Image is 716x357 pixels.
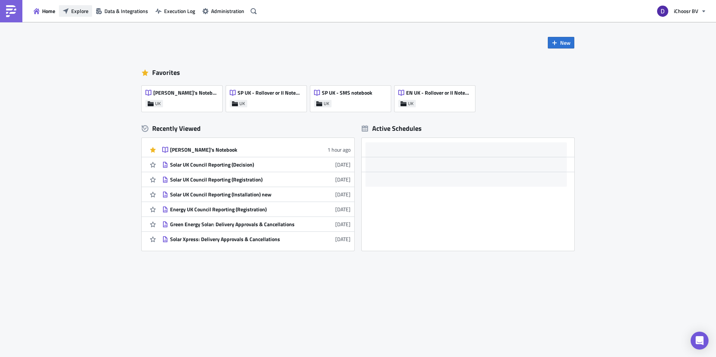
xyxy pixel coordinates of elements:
div: Favorites [142,67,574,78]
div: Energy UK Council Reporting (Registration) [170,206,301,213]
span: New [560,39,571,47]
div: [PERSON_NAME]'s Notebook [170,146,301,153]
time: 2025-09-02T09:36:18Z [335,176,351,183]
span: Explore [71,7,88,15]
a: Solar UK Council Reporting (Decision)[DATE] [162,157,351,172]
a: [PERSON_NAME]'s Notebook1 hour ago [162,142,351,157]
span: UK [324,101,329,107]
button: New [548,37,574,48]
a: Solar UK Council Reporting (Registration)[DATE] [162,172,351,187]
span: [PERSON_NAME]'s Notebook [153,89,218,96]
div: Solar Xpress: Delivery Approvals & Cancellations [170,236,301,243]
span: SP UK - Rollover or II Notebook [238,89,302,96]
a: SP UK - Rollover or II NotebookUK [226,82,310,112]
span: UK [155,101,161,107]
span: iChoosr BV [674,7,698,15]
div: Recently Viewed [142,123,354,134]
span: UK [408,101,414,107]
time: 2025-08-05T16:05:51Z [335,235,351,243]
div: Green Energy Solar: Delivery Approvals & Cancellations [170,221,301,228]
a: Solar Xpress: Delivery Approvals & Cancellations[DATE] [162,232,351,246]
div: Open Intercom Messenger [691,332,709,350]
span: Administration [211,7,244,15]
time: 2025-08-05T16:06:18Z [335,220,351,228]
span: EN UK - Rollover or II Notebook [406,89,471,96]
a: Green Energy Solar: Delivery Approvals & Cancellations[DATE] [162,217,351,231]
button: Explore [59,5,92,17]
span: Data & Integrations [104,7,148,15]
span: SP UK - SMS notebook [322,89,372,96]
button: Execution Log [152,5,199,17]
div: Solar UK Council Reporting (Registration) [170,176,301,183]
a: Solar UK Council Reporting (Installation) new[DATE] [162,187,351,202]
img: Avatar [656,5,669,18]
a: [PERSON_NAME]'s NotebookUK [142,82,226,112]
time: 2025-09-02T09:33:24Z [335,190,351,198]
div: Solar UK Council Reporting (Installation) new [170,191,301,198]
button: Home [30,5,59,17]
time: 2025-09-02T09:38:14Z [335,161,351,168]
button: Data & Integrations [92,5,152,17]
a: EN UK - Rollover or II NotebookUK [395,82,479,112]
span: UK [239,101,245,107]
img: PushMetrics [5,5,17,17]
button: Administration [199,5,248,17]
span: Execution Log [164,7,195,15]
span: Home [42,7,55,15]
div: Active Schedules [362,124,422,133]
a: Energy UK Council Reporting (Registration)[DATE] [162,202,351,217]
button: iChoosr BV [653,3,710,19]
div: Solar UK Council Reporting (Decision) [170,161,301,168]
a: SP UK - SMS notebookUK [310,82,395,112]
time: 2025-08-27T08:55:02Z [335,205,351,213]
time: 2025-09-10T09:24:11Z [327,146,351,154]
